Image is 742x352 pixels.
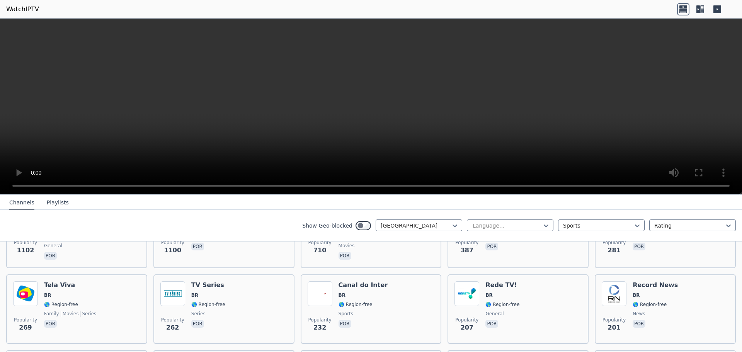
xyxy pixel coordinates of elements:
img: TV Series [160,281,185,306]
span: 🌎 Region-free [44,301,78,308]
span: news [633,311,645,317]
h6: Canal do Inter [339,281,388,289]
p: por [633,243,645,250]
p: por [191,243,204,250]
h6: TV Series [191,281,225,289]
span: Popularity [602,317,626,323]
span: 710 [313,246,326,255]
h6: Record News [633,281,678,289]
span: Popularity [14,317,37,323]
h6: Tela Viva [44,281,96,289]
img: Rede TV! [454,281,479,306]
button: Playlists [47,196,69,210]
span: sports [339,311,353,317]
span: BR [633,292,640,298]
span: 387 [461,246,473,255]
span: BR [191,292,198,298]
p: por [633,320,645,328]
p: por [44,320,57,328]
span: 1102 [17,246,34,255]
p: por [191,320,204,328]
span: Popularity [308,317,332,323]
h6: Rede TV! [485,281,519,289]
span: family [44,311,59,317]
span: 🌎 Region-free [633,301,667,308]
a: WatchIPTV [6,5,39,14]
span: 🌎 Region-free [191,301,225,308]
span: series [191,311,206,317]
span: general [485,311,504,317]
span: 1100 [164,246,182,255]
span: 201 [608,323,620,332]
span: Popularity [602,240,626,246]
span: Popularity [308,240,332,246]
p: por [485,243,498,250]
span: 269 [19,323,32,332]
span: movies [61,311,79,317]
span: Popularity [161,317,184,323]
span: Popularity [455,240,478,246]
span: 281 [608,246,620,255]
span: BR [339,292,345,298]
span: 232 [313,323,326,332]
button: Channels [9,196,34,210]
span: general [44,243,62,249]
p: por [339,320,351,328]
span: series [80,311,96,317]
span: 🌎 Region-free [339,301,373,308]
span: 🌎 Region-free [485,301,519,308]
img: Tela Viva [13,281,38,306]
span: Popularity [14,240,37,246]
img: Record News [602,281,626,306]
span: 262 [166,323,179,332]
p: por [339,252,351,260]
img: Canal do Inter [308,281,332,306]
p: por [44,252,57,260]
label: Show Geo-blocked [302,222,352,230]
span: Popularity [161,240,184,246]
span: BR [44,292,51,298]
span: movies [339,243,355,249]
span: 207 [461,323,473,332]
p: por [485,320,498,328]
span: Popularity [455,317,478,323]
span: BR [485,292,492,298]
